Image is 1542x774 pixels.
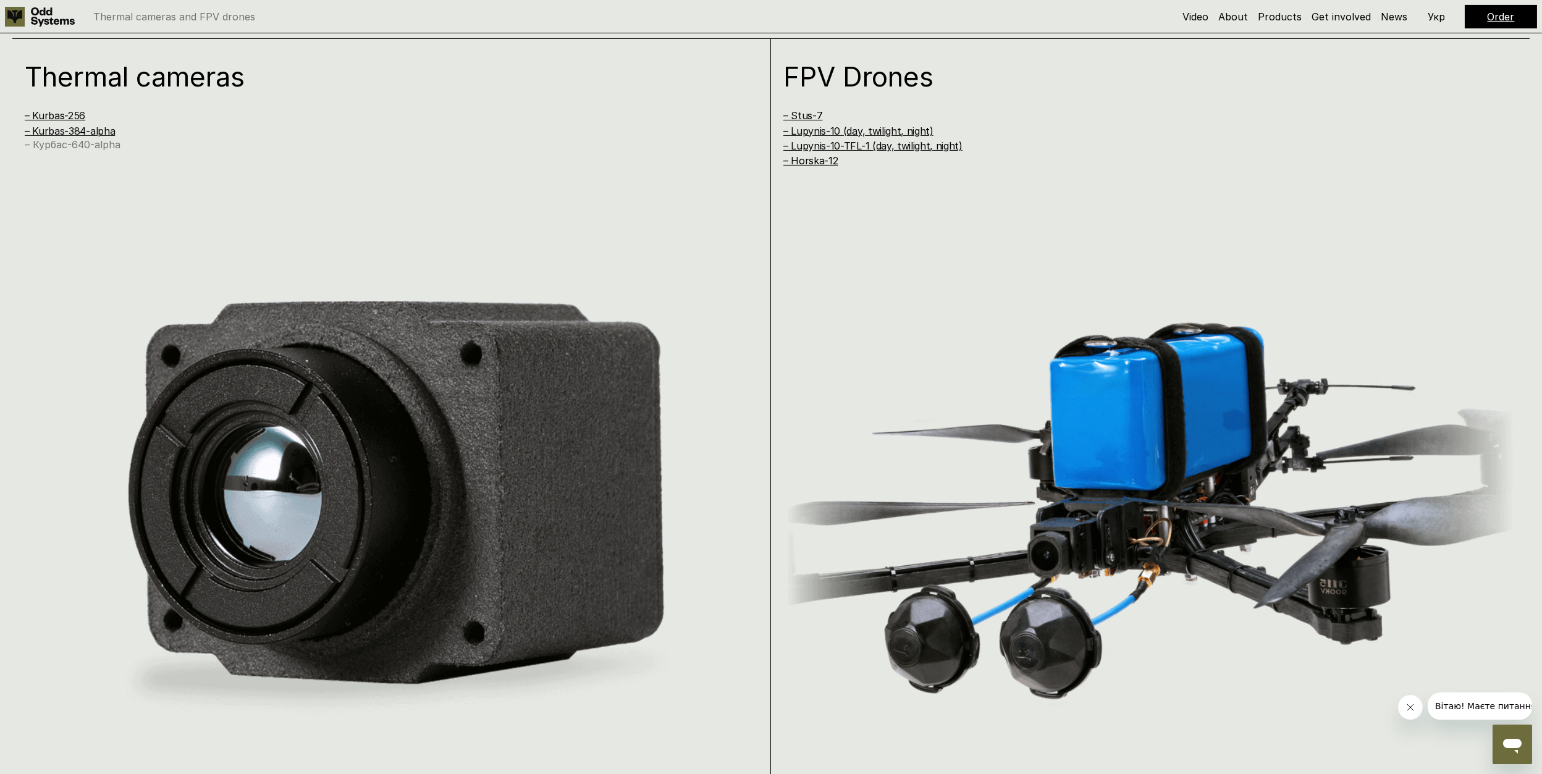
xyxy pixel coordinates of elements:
a: – Stus-7 [783,109,822,122]
p: Thermal cameras and FPV drones [93,12,255,22]
a: – Курбас-640-alpha [25,138,120,151]
a: Order [1488,11,1515,23]
a: – Horska-12 [783,154,838,167]
iframe: Close message [1398,695,1423,720]
h1: FPV Drones [783,63,1473,90]
h1: Thermal cameras [25,63,715,90]
a: – Lupynis-10 (day, twilight, night) [783,125,933,137]
a: Get involved [1312,11,1371,23]
a: About [1218,11,1248,23]
p: Укр [1428,12,1445,22]
iframe: Message from company [1428,692,1532,720]
a: News [1381,11,1407,23]
a: – Kurbas-256 [25,109,85,122]
iframe: Button to launch messaging window [1493,725,1532,764]
span: Вітаю! Маєте питання? [7,9,113,19]
a: Video [1182,11,1208,23]
a: Products [1258,11,1302,23]
a: – Kurbas-384-alpha [25,125,115,137]
a: – Lupynis-10-TFL-1 (day, twilight, night) [783,140,963,152]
